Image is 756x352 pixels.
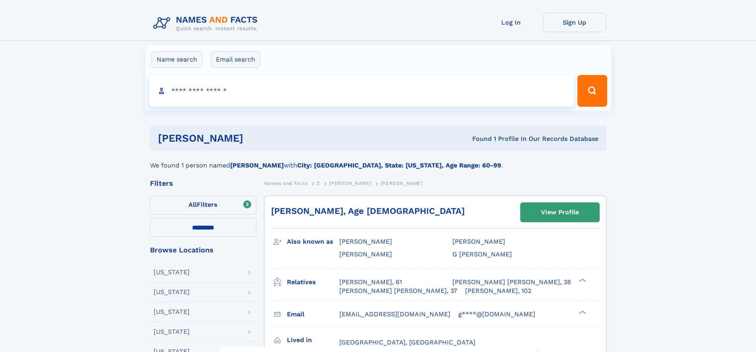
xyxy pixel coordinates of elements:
[339,250,392,258] span: [PERSON_NAME]
[287,275,339,289] h3: Relatives
[339,278,402,287] a: [PERSON_NAME], 61
[381,181,423,186] span: [PERSON_NAME]
[154,329,190,335] div: [US_STATE]
[577,75,607,107] button: Search Button
[577,277,587,283] div: ❯
[230,162,284,169] b: [PERSON_NAME]
[317,181,320,186] span: Z
[452,278,571,287] a: [PERSON_NAME] [PERSON_NAME], 38
[152,51,202,68] label: Name search
[358,135,598,143] div: Found 1 Profile In Our Records Database
[154,289,190,295] div: [US_STATE]
[543,13,606,32] a: Sign Up
[297,162,501,169] b: City: [GEOGRAPHIC_DATA], State: [US_STATE], Age Range: 60-99
[287,333,339,347] h3: Lived in
[150,13,264,34] img: Logo Names and Facts
[287,235,339,248] h3: Also known as
[271,206,465,216] a: [PERSON_NAME], Age [DEMOGRAPHIC_DATA]
[287,308,339,321] h3: Email
[452,238,505,245] span: [PERSON_NAME]
[339,310,450,318] span: [EMAIL_ADDRESS][DOMAIN_NAME]
[149,75,574,107] input: search input
[521,203,599,222] a: View Profile
[154,309,190,315] div: [US_STATE]
[154,269,190,275] div: [US_STATE]
[465,287,531,295] a: [PERSON_NAME], 102
[264,178,308,188] a: Names and Facts
[189,201,197,208] span: All
[317,178,320,188] a: Z
[211,51,260,68] label: Email search
[479,13,543,32] a: Log In
[577,310,587,315] div: ❯
[339,287,457,295] a: [PERSON_NAME] [PERSON_NAME], 37
[339,339,475,346] span: [GEOGRAPHIC_DATA], [GEOGRAPHIC_DATA]
[150,246,256,254] div: Browse Locations
[541,203,579,221] div: View Profile
[329,181,371,186] span: [PERSON_NAME]
[150,180,256,187] div: Filters
[329,178,371,188] a: [PERSON_NAME]
[158,133,358,143] h1: [PERSON_NAME]
[339,238,392,245] span: [PERSON_NAME]
[150,151,606,170] div: We found 1 person named with .
[150,196,256,215] label: Filters
[452,250,512,258] span: G [PERSON_NAME]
